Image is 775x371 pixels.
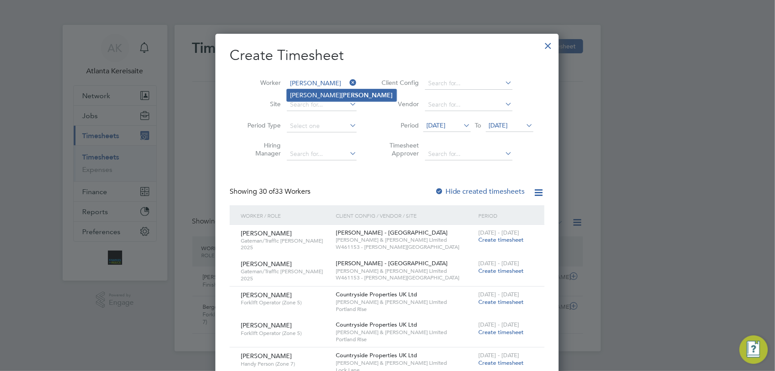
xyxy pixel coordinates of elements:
[241,79,281,87] label: Worker
[287,120,357,132] input: Select one
[739,335,768,364] button: Engage Resource Center
[287,99,357,111] input: Search for...
[342,92,393,99] b: [PERSON_NAME]
[476,205,536,226] div: Period
[478,351,519,359] span: [DATE] - [DATE]
[241,321,292,329] span: [PERSON_NAME]
[478,321,519,328] span: [DATE] - [DATE]
[425,77,513,90] input: Search for...
[478,259,519,267] span: [DATE] - [DATE]
[259,187,275,196] span: 30 of
[435,187,525,196] label: Hide created timesheets
[241,268,329,282] span: Gateman/Traffic [PERSON_NAME] 2025
[478,328,524,336] span: Create timesheet
[336,351,417,359] span: Countryside Properties UK Ltd
[230,187,312,196] div: Showing
[241,229,292,237] span: [PERSON_NAME]
[336,336,474,343] span: Portland Rise
[379,121,419,129] label: Period
[241,100,281,108] label: Site
[241,299,329,306] span: Forklift Operator (Zone 5)
[379,141,419,157] label: Timesheet Approver
[334,205,476,226] div: Client Config / Vendor / Site
[287,89,397,101] li: [PERSON_NAME]
[478,236,524,243] span: Create timesheet
[489,121,508,129] span: [DATE]
[336,243,474,251] span: W461153 - [PERSON_NAME][GEOGRAPHIC_DATA]
[259,187,310,196] span: 33 Workers
[241,121,281,129] label: Period Type
[336,306,474,313] span: Portland Rise
[379,79,419,87] label: Client Config
[241,260,292,268] span: [PERSON_NAME]
[336,236,474,243] span: [PERSON_NAME] & [PERSON_NAME] Limited
[241,360,329,367] span: Handy Person (Zone 7)
[425,99,513,111] input: Search for...
[287,148,357,160] input: Search for...
[478,291,519,298] span: [DATE] - [DATE]
[241,141,281,157] label: Hiring Manager
[336,291,417,298] span: Countryside Properties UK Ltd
[336,321,417,328] span: Countryside Properties UK Ltd
[336,299,474,306] span: [PERSON_NAME] & [PERSON_NAME] Limited
[478,229,519,236] span: [DATE] - [DATE]
[478,267,524,275] span: Create timesheet
[287,77,357,90] input: Search for...
[241,237,329,251] span: Gateman/Traffic [PERSON_NAME] 2025
[241,330,329,337] span: Forklift Operator (Zone 5)
[336,259,448,267] span: [PERSON_NAME] - [GEOGRAPHIC_DATA]
[238,205,334,226] div: Worker / Role
[473,120,484,131] span: To
[241,352,292,360] span: [PERSON_NAME]
[336,274,474,281] span: W461153 - [PERSON_NAME][GEOGRAPHIC_DATA]
[336,267,474,275] span: [PERSON_NAME] & [PERSON_NAME] Limited
[336,359,474,367] span: [PERSON_NAME] & [PERSON_NAME] Limited
[478,298,524,306] span: Create timesheet
[379,100,419,108] label: Vendor
[241,291,292,299] span: [PERSON_NAME]
[478,359,524,367] span: Create timesheet
[425,148,513,160] input: Search for...
[230,46,544,65] h2: Create Timesheet
[336,229,448,236] span: [PERSON_NAME] - [GEOGRAPHIC_DATA]
[336,329,474,336] span: [PERSON_NAME] & [PERSON_NAME] Limited
[426,121,445,129] span: [DATE]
